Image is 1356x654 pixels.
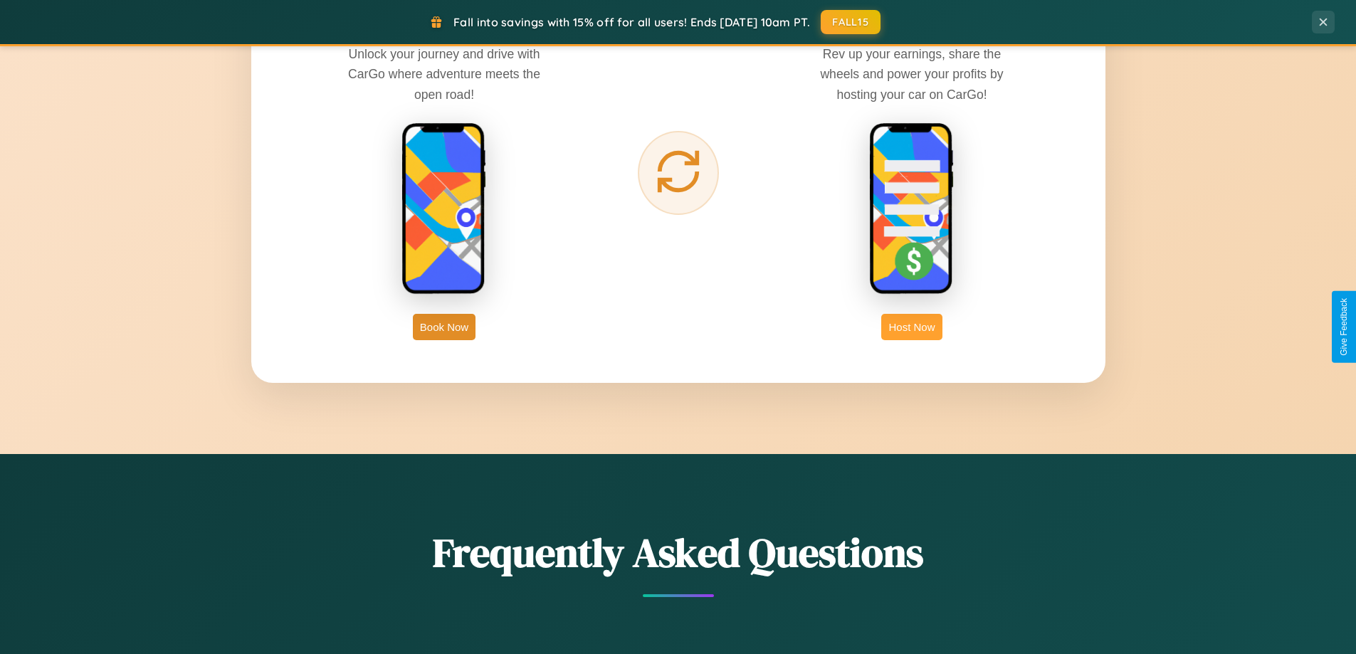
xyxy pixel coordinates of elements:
p: Unlock your journey and drive with CarGo where adventure meets the open road! [337,44,551,104]
span: Fall into savings with 15% off for all users! Ends [DATE] 10am PT. [453,15,810,29]
h2: Frequently Asked Questions [251,525,1105,580]
button: Host Now [881,314,942,340]
div: Give Feedback [1339,298,1349,356]
button: FALL15 [821,10,881,34]
button: Book Now [413,314,475,340]
img: rent phone [401,122,487,296]
p: Rev up your earnings, share the wheels and power your profits by hosting your car on CarGo! [805,44,1019,104]
img: host phone [869,122,955,296]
